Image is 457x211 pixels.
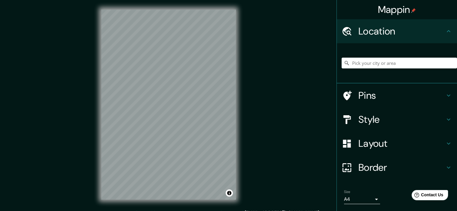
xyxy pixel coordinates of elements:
h4: Style [358,113,445,125]
canvas: Map [101,10,236,200]
div: Border [337,155,457,179]
button: Toggle attribution [226,189,233,197]
h4: Location [358,25,445,37]
div: Pins [337,83,457,107]
div: A4 [344,194,380,204]
div: Location [337,19,457,43]
input: Pick your city or area [342,58,457,68]
iframe: Help widget launcher [404,188,450,204]
h4: Pins [358,89,445,101]
h4: Border [358,161,445,173]
div: Style [337,107,457,131]
label: Size [344,189,350,194]
h4: Layout [358,137,445,149]
img: pin-icon.png [411,8,416,13]
h4: Mappin [378,4,416,16]
div: Layout [337,131,457,155]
